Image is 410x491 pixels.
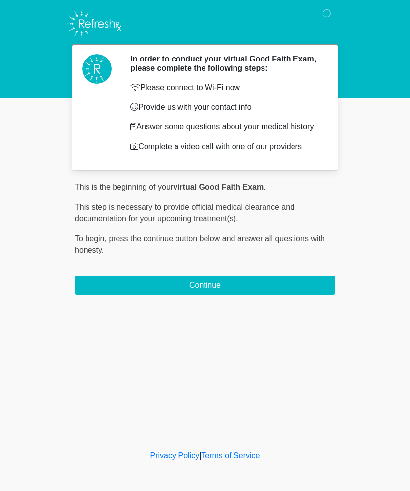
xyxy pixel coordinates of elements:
[130,121,321,133] p: Answer some questions about your medical history
[130,101,321,113] p: Provide us with your contact info
[75,234,325,254] span: press the continue button below and answer all questions with honesty.
[75,203,294,223] span: This step is necessary to provide official medical clearance and documentation for your upcoming ...
[150,451,200,460] a: Privacy Policy
[75,183,173,191] span: This is the beginning of your
[65,7,124,40] img: Refresh RX Logo
[82,54,112,84] img: Agent Avatar
[173,183,264,191] strong: virtual Good Faith Exam
[130,54,321,73] h2: In order to conduct your virtual Good Faith Exam, please complete the following steps:
[264,183,265,191] span: .
[199,451,201,460] a: |
[75,234,109,243] span: To begin,
[130,141,321,153] p: Complete a video call with one of our providers
[130,82,321,93] p: Please connect to Wi-Fi now
[75,276,335,295] button: Continue
[201,451,260,460] a: Terms of Service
